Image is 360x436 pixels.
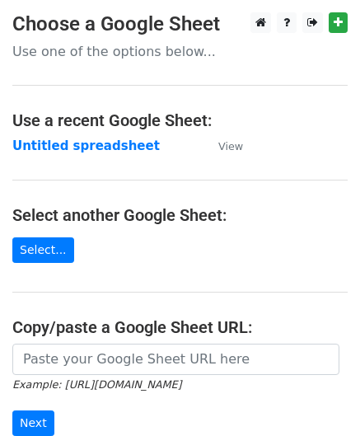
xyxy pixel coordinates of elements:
input: Next [12,410,54,436]
p: Use one of the options below... [12,43,348,60]
a: Select... [12,237,74,263]
small: Example: [URL][DOMAIN_NAME] [12,378,181,391]
h4: Use a recent Google Sheet: [12,110,348,130]
h3: Choose a Google Sheet [12,12,348,36]
h4: Select another Google Sheet: [12,205,348,225]
h4: Copy/paste a Google Sheet URL: [12,317,348,337]
a: Untitled spreadsheet [12,138,160,153]
small: View [218,140,243,152]
a: View [202,138,243,153]
input: Paste your Google Sheet URL here [12,344,339,375]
